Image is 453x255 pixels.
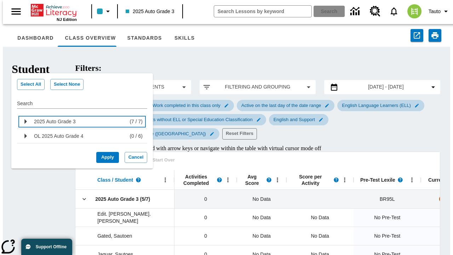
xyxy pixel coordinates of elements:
[249,229,274,243] span: No Data
[223,175,233,185] button: Open Menu
[407,175,417,185] button: Open Menu
[168,30,202,47] button: Skills
[79,194,90,204] button: Click here to collapse the class row
[360,177,395,183] span: Pre-Test Lexile
[429,83,437,91] svg: Collapse Date Range Filter
[12,30,59,47] button: Dashboard
[130,132,143,140] p: (0 / 6)
[20,116,31,127] svg: Sub Menu button
[249,210,274,225] span: No Data
[122,30,168,47] button: Standards
[75,63,440,73] h2: Filters:
[237,227,286,245] div: No Data, Gated, Sautoen
[50,79,84,90] button: Select None
[126,8,174,15] span: 2025 Auto Grade 3
[368,83,404,91] span: [DATE] - [DATE]
[374,232,400,240] span: No Pre-Test, Gated, Sautoen
[337,100,424,111] div: Edit English Language Learners (ELL) filter selected submenu item
[269,117,319,122] span: English and Support
[160,175,171,185] button: Open Menu
[327,83,437,91] button: Select the date range menu item
[290,174,331,186] span: Score per Activity
[403,2,426,21] button: Select a new avatar
[174,227,237,245] div: 0, Gated, Sautoen
[97,232,132,239] span: Gated, Sautoen
[94,5,115,18] button: Class color is light blue. Change class color
[133,114,266,125] div: Edit Students without ELL or Special Education Classification filter selected submenu item
[202,83,313,91] button: Apply filters menu item
[174,190,237,208] div: 0, 2025 Auto Grade 3 (5/7)
[97,210,171,225] span: Edit. [PERSON_NAME]. [PERSON_NAME]
[204,232,207,240] span: 0
[95,195,150,203] span: 2025 Auto Grade 3 (5/7)
[395,175,406,185] button: Read more about Pre-Test Lexile
[125,152,147,163] button: Cancel
[81,195,88,203] svg: Click here to collapse the class row
[148,103,225,108] span: Work completed in this class only
[308,210,333,225] div: No Data, Edit. Vance, Sauto. Vance
[17,112,147,146] ul: filter dropdown class selector. 2 items.
[97,177,133,183] span: Class / Student
[204,214,207,221] span: 0
[346,2,366,21] a: Data Center
[21,239,72,255] button: Support Offline
[59,30,122,47] button: Class Overview
[148,100,234,111] div: Edit Work completed in this class only filter selected submenu item
[264,175,274,185] button: Read more about the Average score
[426,5,453,18] button: Profile/Settings
[249,192,274,206] span: No Data
[34,116,76,127] button: 2025 Auto Grade 3, Select all in the section
[6,1,27,22] button: Open side menu
[366,2,385,21] a: Resource Center, Will open in new tab
[237,208,286,227] div: No Data, Edit. Vance, Sauto. Vance
[407,4,422,18] img: avatar image
[96,152,119,163] button: Apply
[11,73,153,169] div: drop down list
[339,175,350,185] button: Open Menu
[133,175,144,185] button: Read more about Class / Student
[34,130,84,142] button: OL 2025 Auto Grade 4, Select all in the section
[36,244,67,249] span: Support Offline
[269,114,328,125] div: Edit English and Support filter selected submenu item
[17,129,147,143] li: Sub Menu buttonOL 2025 Auto Grade 4, Select all in the section(0 / 6)
[20,130,31,142] svg: Sub Menu button
[217,83,299,91] span: Filtering and Grouping
[204,195,207,203] span: 0
[133,117,257,122] span: Students without ELL or Special Education Classification
[385,2,403,21] a: Notifications
[75,145,440,152] div: Class Overview , Use alt / command with arrow keys or navigate within the table with virtual curs...
[331,175,342,185] button: Read more about Score per Activity
[429,8,441,15] span: Tauto
[57,17,77,22] span: NJ Edition
[34,132,84,140] p: OL 2025 Auto Grade 4
[34,118,76,125] p: 2025 Auto Grade 3
[411,29,423,42] button: Export to CSV
[374,214,400,221] span: No Pre-Test, Edit. Vance, Sauto. Vance
[17,114,147,129] li: Sub Menu button2025 Auto Grade 3, Select all in the section(7 / 7)
[17,93,147,109] div: Search
[272,175,283,185] button: Open Menu
[130,118,143,125] p: (7 / 7)
[237,103,325,108] span: Active on the last day of the date range
[240,174,264,186] span: Avg Score
[237,100,334,111] div: Edit Active on the last day of the date range filter selected submenu item
[178,174,214,186] span: Activities Completed
[380,195,395,203] span: Beginning reader 95 Lexile, 2025 Auto Grade 3 (5/7)
[31,2,77,22] div: Home
[214,6,311,17] input: search field
[174,208,237,227] div: 0, Edit. Vance, Sauto. Vance
[17,79,45,90] button: Select All
[338,103,415,108] span: English Language Learners (ELL)
[308,229,333,243] div: No Data, Gated, Sautoen
[214,175,225,185] button: Read more about Activities Completed
[237,190,286,208] div: No Data, 2025 Auto Grade 3 (5/7)
[429,29,441,42] button: Print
